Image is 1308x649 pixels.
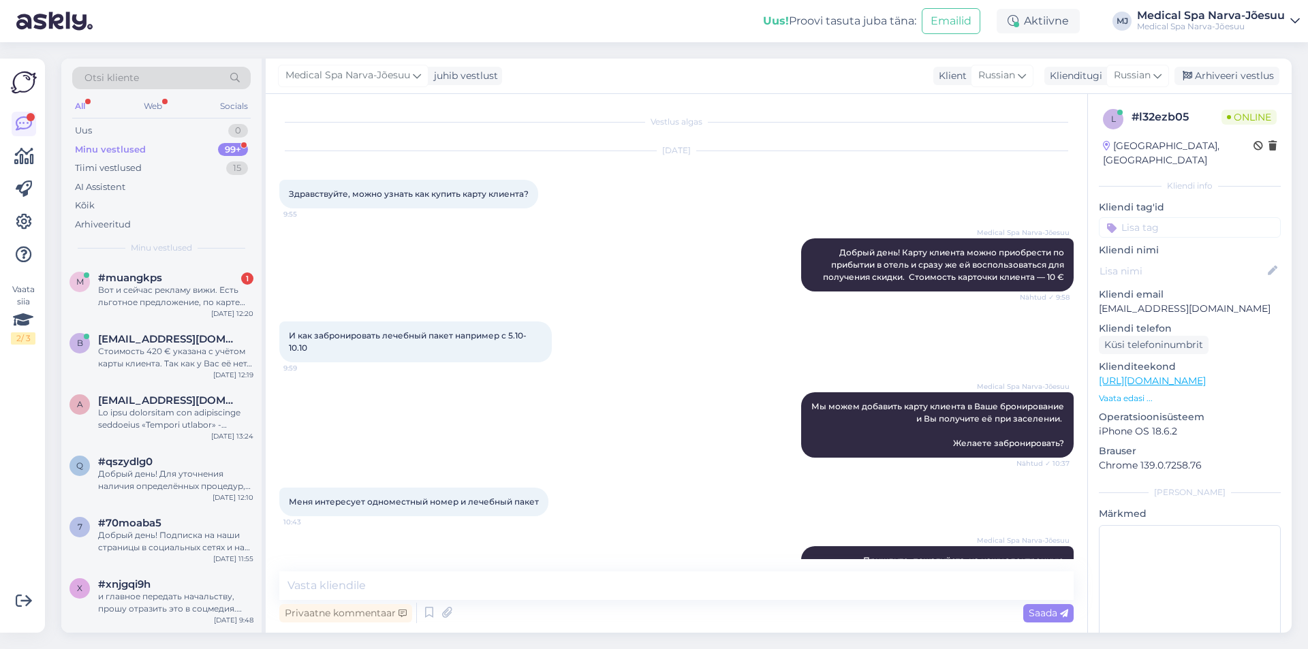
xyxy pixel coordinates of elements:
span: #muangkps [98,272,162,284]
div: juhib vestlust [429,69,498,83]
span: Minu vestlused [131,242,192,254]
div: [DATE] 11:55 [213,554,253,564]
span: Здравствуйте, можно узнать как купить карту клиента? [289,189,529,199]
div: Lo ipsu dolorsitam con adipiscinge seddoeius «Tempori utlabor» - etdol://magnaaliqua.en/ad/min-ve... [98,407,253,431]
span: andres58@inbox.ru [98,394,240,407]
span: Medical Spa Narva-Jõesuu [977,381,1070,392]
span: b [77,338,83,348]
div: [DATE] [279,144,1074,157]
button: Emailid [922,8,980,34]
span: Medical Spa Narva-Jõesuu [285,68,410,83]
div: Medical Spa Narva-Jõesuu [1137,21,1285,32]
span: Medical Spa Narva-Jõesuu [977,227,1070,238]
div: Küsi telefoninumbrit [1099,336,1209,354]
div: 0 [228,124,248,138]
div: 15 [226,161,248,175]
div: 99+ [218,143,248,157]
div: Uus [75,124,92,138]
span: Добрый день! Карту клиента можно приобрести по прибытии в отель и сразу же ей воспользоваться для... [823,247,1066,282]
div: [PERSON_NAME] [1099,486,1281,498]
span: 9:59 [283,363,334,373]
span: m [76,276,84,287]
p: Brauser [1099,444,1281,458]
div: 2 / 3 [11,332,35,345]
p: Klienditeekond [1099,360,1281,374]
p: Vaata edasi ... [1099,392,1281,405]
p: Kliendi telefon [1099,321,1281,336]
div: [DATE] 9:48 [214,615,253,625]
p: iPhone OS 18.6.2 [1099,424,1281,439]
div: MJ [1112,12,1132,31]
div: All [72,97,88,115]
span: Мы можем добавить карту клиента в Ваше бронирование и Вы получите её при заселении. Желаете забро... [811,401,1066,448]
span: #qszydlg0 [98,456,153,468]
span: Russian [978,68,1015,83]
span: Nähtud ✓ 10:37 [1016,458,1070,469]
div: Vestlus algas [279,116,1074,128]
div: AI Assistent [75,180,125,194]
span: 9:55 [283,209,334,219]
span: Пришлите, пожалуйста, на нашу электронную почту свои данные для бронирования: имя и фамилия, полн... [815,555,1066,590]
p: [EMAIL_ADDRESS][DOMAIN_NAME] [1099,302,1281,316]
span: Online [1221,110,1277,125]
div: Aktiivne [997,9,1080,33]
span: a [77,399,83,409]
span: Russian [1114,68,1151,83]
div: Arhiveeri vestlus [1174,67,1279,85]
div: Arhiveeritud [75,218,131,232]
span: Nähtud ✓ 9:58 [1018,292,1070,302]
div: Privaatne kommentaar [279,604,412,622]
div: Medical Spa Narva-Jõesuu [1137,10,1285,21]
span: brigitta5@list.ru [98,333,240,345]
div: Вот и сейчас рекламу вижи. Есть льготное предложение, по карте клиента. А где эту карту взять ? [98,284,253,308]
div: [GEOGRAPHIC_DATA], [GEOGRAPHIC_DATA] [1103,139,1253,168]
div: Klient [933,69,967,83]
div: [DATE] 13:24 [211,431,253,441]
div: [DATE] 12:10 [213,492,253,503]
div: [DATE] 12:20 [211,308,253,319]
span: x [77,583,82,593]
div: Добрый день! Подписка на наши страницы в социальных сетях и на рассылку - это полностью доброволь... [98,529,253,554]
p: Kliendi email [1099,287,1281,302]
div: Стоимость 420 € указана с учётом карты клиента. Так как у Вас её нет, карта будет добавлена к бро... [98,345,253,370]
span: #70moaba5 [98,517,161,529]
span: q [76,460,83,471]
div: Web [141,97,165,115]
span: 10:43 [283,517,334,527]
b: Uus! [763,14,789,27]
a: [URL][DOMAIN_NAME] [1099,375,1206,387]
div: Klienditugi [1044,69,1102,83]
p: Chrome 139.0.7258.76 [1099,458,1281,473]
div: Kõik [75,199,95,212]
div: и главное передать начальству, прошу отразить это в соцмедия. [GEOGRAPHIC_DATA] [98,590,253,615]
div: Kliendi info [1099,180,1281,192]
div: Socials [217,97,251,115]
a: Medical Spa Narva-JõesuuMedical Spa Narva-Jõesuu [1137,10,1300,32]
div: 1 [241,272,253,285]
span: Otsi kliente [84,71,139,85]
div: Добрый день! Для уточнения наличия определённых процедур, пожалуйста, свяжитесь с нашими косметол... [98,468,253,492]
span: Saada [1029,607,1068,619]
div: Minu vestlused [75,143,146,157]
p: Märkmed [1099,507,1281,521]
div: Proovi tasuta juba täna: [763,13,916,29]
div: Tiimi vestlused [75,161,142,175]
p: Kliendi nimi [1099,243,1281,257]
p: Operatsioonisüsteem [1099,410,1281,424]
input: Lisa nimi [1100,264,1265,279]
div: Vaata siia [11,283,35,345]
div: # l32ezb05 [1132,109,1221,125]
span: Меня интересует одноместный номер и лечебный пакет [289,496,539,507]
span: И как забронировать лечебный пакет например с 5.10-10.10 [289,330,527,353]
input: Lisa tag [1099,217,1281,238]
span: 7 [78,522,82,532]
span: #xnjgqi9h [98,578,151,590]
span: l [1111,114,1116,124]
p: Kliendi tag'id [1099,200,1281,215]
div: [DATE] 12:19 [213,370,253,380]
img: Askly Logo [11,69,37,95]
span: Medical Spa Narva-Jõesuu [977,535,1070,545]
